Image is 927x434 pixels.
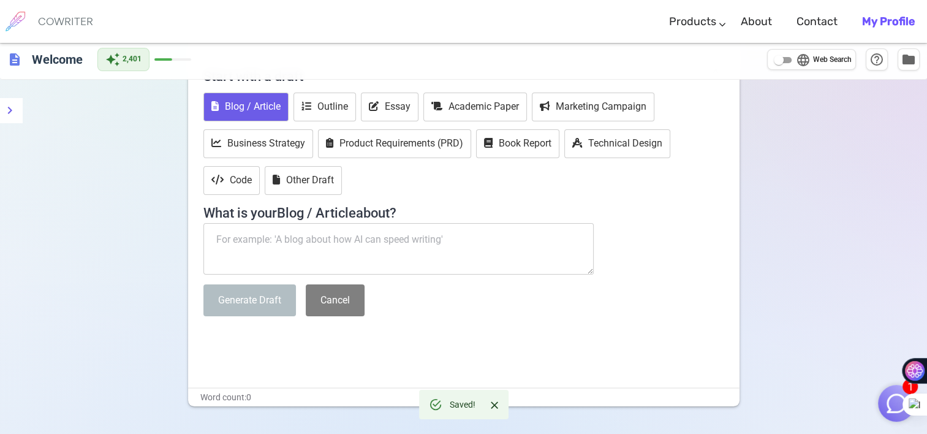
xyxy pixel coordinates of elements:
span: 1 [902,379,918,394]
button: Other Draft [265,166,342,195]
div: Saved! [450,394,475,416]
a: Contact [796,4,838,40]
button: Outline [293,93,356,121]
img: Close chat [885,392,908,415]
h6: COWRITER [38,16,93,27]
button: Cancel [306,284,365,317]
button: Essay [361,93,418,121]
button: Code [203,166,260,195]
a: Products [669,4,716,40]
button: Technical Design [564,129,670,158]
span: Web Search [813,54,852,66]
b: My Profile [862,15,915,28]
a: My Profile [862,4,915,40]
span: help_outline [869,52,884,67]
span: description [7,52,22,67]
button: Blog / Article [203,93,289,121]
button: Generate Draft [203,284,296,317]
a: About [741,4,772,40]
h6: Click to edit title [27,47,88,72]
button: Academic Paper [423,93,527,121]
button: Close [485,396,504,414]
button: Help & Shortcuts [866,48,888,70]
button: 1 [878,385,915,422]
div: Word count: 0 [188,389,740,406]
h4: What is your Blog / Article about? [203,198,724,221]
button: Book Report [476,129,559,158]
span: language [796,53,811,67]
button: Marketing Campaign [532,93,654,121]
span: auto_awesome [105,52,120,67]
button: Business Strategy [203,129,313,158]
button: Product Requirements (PRD) [318,129,471,158]
span: folder [901,52,916,67]
span: 2,401 [123,53,142,66]
button: Manage Documents [898,48,920,70]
